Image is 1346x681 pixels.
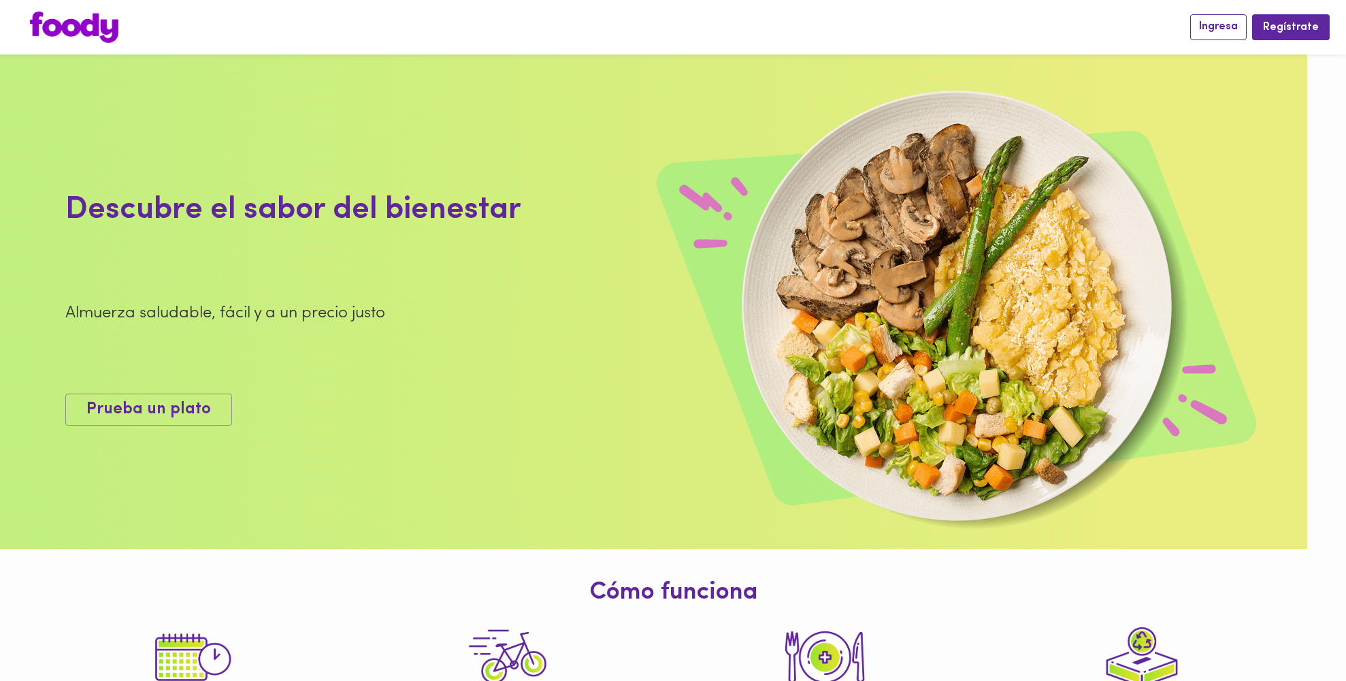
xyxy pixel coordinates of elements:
span: Ingresa [1199,20,1238,33]
span: Regístrate [1263,21,1319,34]
span: Prueba un plato [86,400,211,419]
button: Regístrate [1252,14,1330,39]
div: Descubre el sabor del bienestar [65,188,521,233]
div: Almuerza saludable, fácil y a un precio justo [65,302,521,325]
iframe: Messagebird Livechat Widget [1267,602,1332,667]
img: logo.png [30,12,118,43]
h1: Cómo funciona [10,580,1336,607]
button: Ingresa [1190,14,1247,39]
button: Prueba un plato [65,394,232,426]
